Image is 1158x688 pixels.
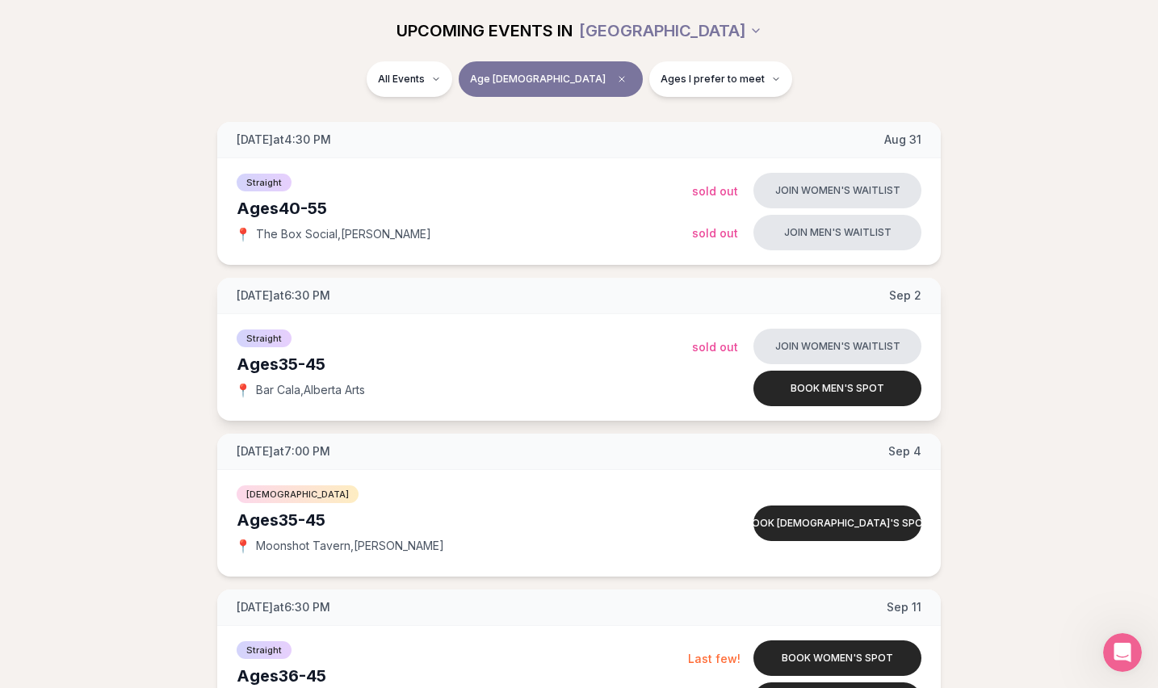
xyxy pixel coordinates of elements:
[256,538,444,554] span: Moonshot Tavern , [PERSON_NAME]
[237,174,292,191] span: Straight
[753,506,921,541] button: Book [DEMOGRAPHIC_DATA]'s spot
[237,353,692,375] div: Ages 35-45
[237,485,359,503] span: [DEMOGRAPHIC_DATA]
[649,61,792,97] button: Ages I prefer to meet
[237,641,292,659] span: Straight
[256,382,365,398] span: Bar Cala , Alberta Arts
[237,539,250,552] span: 📍
[396,19,573,42] span: UPCOMING EVENTS IN
[256,226,431,242] span: The Box Social , [PERSON_NAME]
[237,665,688,687] div: Ages 36-45
[688,652,741,665] span: Last few!
[237,443,330,459] span: [DATE] at 7:00 PM
[459,61,643,97] button: Age [DEMOGRAPHIC_DATA]Clear age
[692,184,738,198] span: Sold Out
[753,640,921,676] button: Book women's spot
[692,340,738,354] span: Sold Out
[1103,633,1142,672] iframe: Intercom live chat
[367,61,452,97] button: All Events
[470,73,606,86] span: Age [DEMOGRAPHIC_DATA]
[889,287,921,304] span: Sep 2
[692,226,738,240] span: Sold Out
[753,215,921,250] button: Join men's waitlist
[237,509,692,531] div: Ages 35-45
[612,69,631,89] span: Clear age
[237,228,250,241] span: 📍
[237,197,692,220] div: Ages 40-55
[237,384,250,396] span: 📍
[888,443,921,459] span: Sep 4
[237,132,331,148] span: [DATE] at 4:30 PM
[884,132,921,148] span: Aug 31
[661,73,765,86] span: Ages I prefer to meet
[753,173,921,208] button: Join women's waitlist
[753,329,921,364] button: Join women's waitlist
[753,371,921,406] button: Book men's spot
[237,287,330,304] span: [DATE] at 6:30 PM
[237,329,292,347] span: Straight
[887,599,921,615] span: Sep 11
[237,599,330,615] span: [DATE] at 6:30 PM
[378,73,425,86] span: All Events
[579,13,762,48] button: [GEOGRAPHIC_DATA]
